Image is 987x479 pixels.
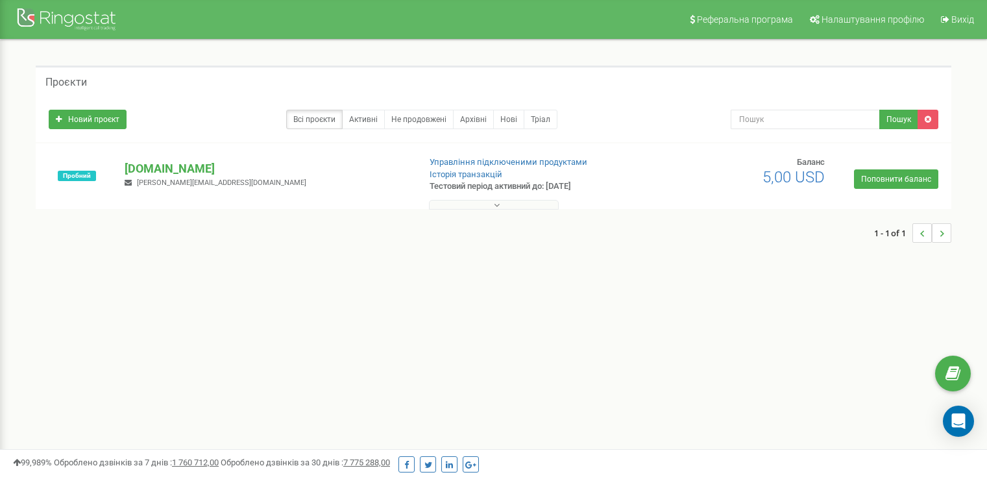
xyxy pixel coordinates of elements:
u: 7 775 288,00 [343,458,390,467]
span: Налаштування профілю [822,14,924,25]
a: Поповнити баланс [854,169,938,189]
span: Оброблено дзвінків за 30 днів : [221,458,390,467]
p: Тестовий період активний до: [DATE] [430,180,637,193]
u: 1 760 712,00 [172,458,219,467]
a: Тріал [524,110,557,129]
a: Архівні [453,110,494,129]
span: Вихід [951,14,974,25]
div: Open Intercom Messenger [943,406,974,437]
span: Оброблено дзвінків за 7 днів : [54,458,219,467]
span: 99,989% [13,458,52,467]
a: Активні [342,110,385,129]
a: Не продовжені [384,110,454,129]
span: Баланс [797,157,825,167]
a: Нові [493,110,524,129]
input: Пошук [731,110,880,129]
a: Новий проєкт [49,110,127,129]
span: 5,00 USD [762,168,825,186]
span: Реферальна програма [697,14,793,25]
span: [PERSON_NAME][EMAIL_ADDRESS][DOMAIN_NAME] [137,178,306,187]
span: 1 - 1 of 1 [874,223,912,243]
a: Управління підключеними продуктами [430,157,587,167]
span: Пробний [58,171,96,181]
p: [DOMAIN_NAME] [125,160,408,177]
a: Всі проєкти [286,110,343,129]
h5: Проєкти [45,77,87,88]
nav: ... [874,210,951,256]
button: Пошук [879,110,918,129]
a: Історія транзакцій [430,169,502,179]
